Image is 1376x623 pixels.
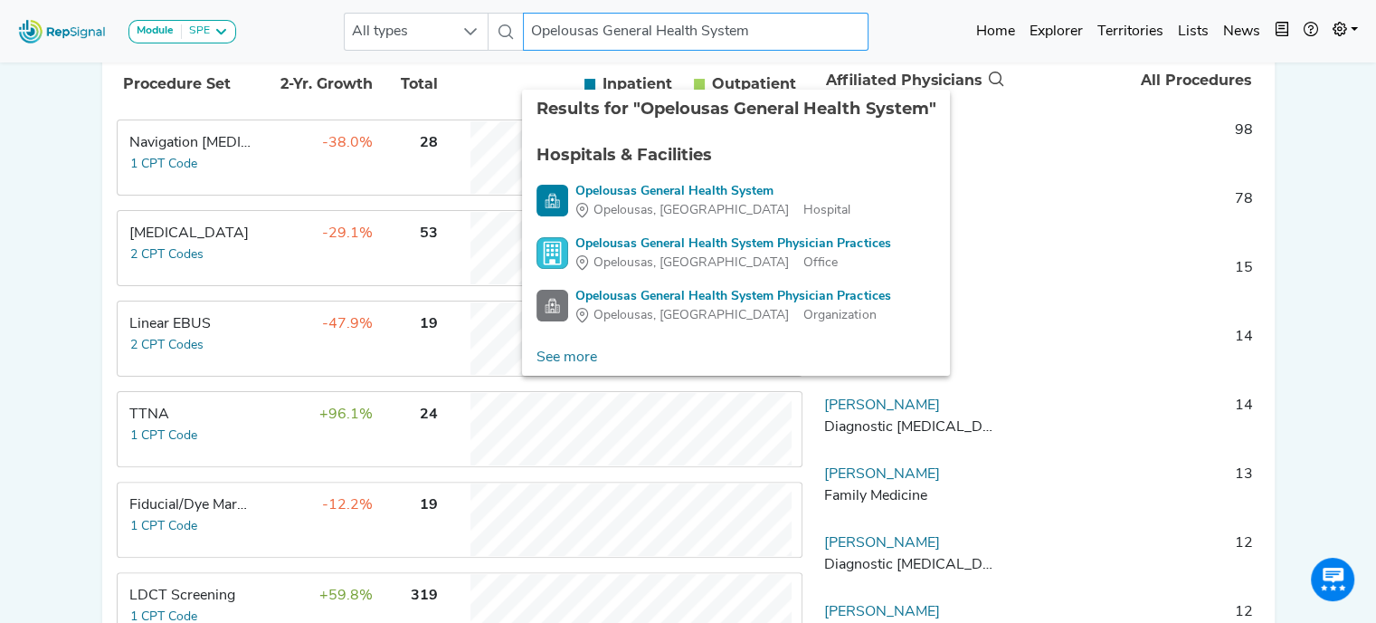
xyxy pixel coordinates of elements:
[593,254,789,273] span: Opelousas, [GEOGRAPHIC_DATA]
[536,99,935,119] span: Results for "Opelousas General Health System"
[258,53,375,115] th: 2-Yr. Growth
[1171,14,1216,50] a: Lists
[129,154,198,175] button: 1 CPT Code
[420,317,438,331] span: 19
[575,287,890,306] div: Opelousas General Health System Physician Practices
[603,73,672,95] span: Inpatient
[129,132,253,154] div: Navigation Bronchoscopy
[319,589,373,603] span: +59.8%
[593,306,789,325] span: Opelousas, [GEOGRAPHIC_DATA]
[182,24,210,39] div: SPE
[824,398,940,413] a: [PERSON_NAME]
[824,417,1000,438] div: Diagnostic Radiology
[536,185,568,216] img: Hospital Search Icon
[322,136,373,150] span: -38.0%
[420,226,438,241] span: 53
[1007,188,1260,243] td: 78
[129,404,253,426] div: TTNA
[1216,14,1267,50] a: News
[129,426,198,446] button: 1 CPT Code
[420,407,438,422] span: 24
[969,14,1022,50] a: Home
[1007,532,1260,587] td: 12
[120,53,256,115] th: Procedure Set
[818,51,1008,110] th: Affiliated Physicians
[1267,14,1296,50] button: Intel Book
[345,14,453,50] span: All types
[129,313,253,335] div: Linear EBUS
[536,287,935,325] a: Opelousas General Health System Physician PracticesOpelousas, [GEOGRAPHIC_DATA]Organization
[420,136,438,150] span: 28
[575,235,890,254] div: Opelousas General Health System Physician Practices
[824,485,1000,507] div: Family Medicine
[522,227,950,280] li: Opelousas General Health System Physician Practices
[575,254,890,273] div: Office
[322,317,373,331] span: -47.9%
[1090,14,1171,50] a: Territories
[411,589,438,603] span: 319
[322,226,373,241] span: -29.1%
[377,53,441,115] th: Total
[536,290,568,321] img: Facility Search Icon
[1007,464,1260,518] td: 13
[522,280,950,332] li: Opelousas General Health System Physician Practices
[129,585,253,607] div: LDCT Screening
[1007,257,1260,311] td: 15
[536,237,568,269] img: Office Search Icon
[523,13,868,51] input: Search a physician or facility
[319,407,373,422] span: +96.1%
[322,498,373,513] span: -12.2%
[712,73,796,95] span: Outpatient
[824,554,1000,576] div: Diagnostic Radiology
[1007,120,1260,174] td: 98
[536,182,935,220] a: Opelousas General Health SystemOpelousas, [GEOGRAPHIC_DATA]Hospital
[129,335,204,356] button: 2 CPT Codes
[824,605,940,619] a: [PERSON_NAME]
[575,306,890,325] div: Organization
[129,223,253,244] div: Transbronchial Biopsy
[129,244,204,265] button: 2 CPT Codes
[1007,395,1260,449] td: 14
[129,494,253,516] div: Fiducial/Dye Marking
[536,143,935,168] div: Hospitals & Facilities
[137,25,174,36] strong: Module
[128,20,236,43] button: ModuleSPE
[420,498,438,513] span: 19
[1022,14,1090,50] a: Explorer
[522,175,950,227] li: Opelousas General Health System
[522,340,612,376] a: See more
[1008,51,1259,110] th: All Procedures
[824,536,940,551] a: [PERSON_NAME]
[575,201,850,220] div: Hospital
[575,182,850,201] div: Opelousas General Health System
[824,467,940,482] a: [PERSON_NAME]
[593,201,789,220] span: Opelousas, [GEOGRAPHIC_DATA]
[536,235,935,273] a: Opelousas General Health System Physician PracticesOpelousas, [GEOGRAPHIC_DATA]Office
[129,516,198,537] button: 1 CPT Code
[1007,326,1260,380] td: 14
